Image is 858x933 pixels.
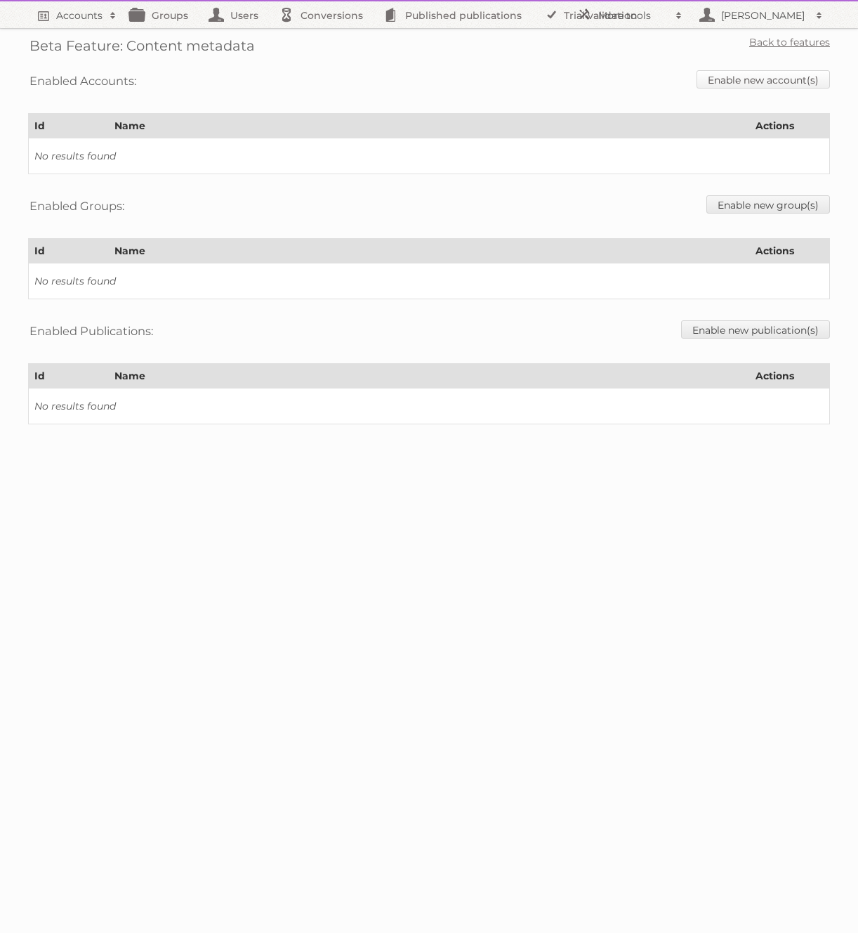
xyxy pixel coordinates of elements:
th: Id [29,239,109,263]
th: Name [109,239,750,263]
a: More tools [570,1,689,28]
i: No results found [34,150,116,162]
h2: [PERSON_NAME] [718,8,809,22]
a: Trial validation [536,1,652,28]
a: Enable new publication(s) [681,320,830,339]
a: Users [202,1,272,28]
th: Actions [749,239,829,263]
a: Conversions [272,1,377,28]
a: Published publications [377,1,536,28]
a: Groups [124,1,202,28]
a: Enable new group(s) [706,195,830,214]
i: No results found [34,275,116,287]
i: No results found [34,400,116,412]
th: Id [29,364,109,389]
th: Actions [749,364,829,389]
th: Id [29,114,109,138]
h2: Accounts [56,8,103,22]
a: Back to features [749,36,830,48]
h2: Beta Feature: Content metadata [29,35,255,56]
h3: Enabled Accounts: [29,70,136,91]
h3: Enabled Groups: [29,195,124,216]
th: Name [109,114,750,138]
a: [PERSON_NAME] [689,1,830,28]
a: Enable new account(s) [697,70,830,89]
h3: Enabled Publications: [29,320,153,341]
th: Name [109,364,750,389]
th: Actions [749,114,829,138]
h2: More tools [598,8,668,22]
a: Accounts [28,1,124,28]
